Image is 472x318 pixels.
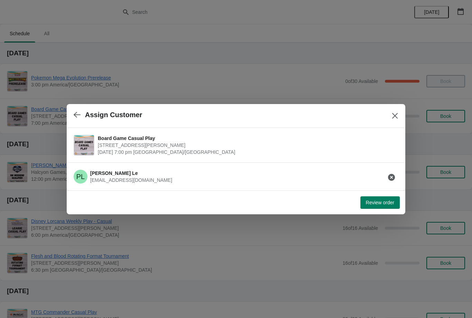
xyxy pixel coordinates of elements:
[98,135,395,142] span: Board Game Casual Play
[76,173,85,180] text: PL
[85,111,142,119] h2: Assign Customer
[366,200,394,205] span: Review order
[90,170,138,176] span: [PERSON_NAME] Le
[98,149,395,156] span: [DATE] 7:00 pm [GEOGRAPHIC_DATA]/[GEOGRAPHIC_DATA]
[90,177,172,183] span: [EMAIL_ADDRESS][DOMAIN_NAME]
[360,196,400,209] button: Review order
[389,110,401,122] button: Close
[98,142,395,149] span: [STREET_ADDRESS][PERSON_NAME]
[74,170,87,184] span: Phillip
[74,135,94,155] img: Board Game Casual Play | 2040 Louetta Rd Ste I Spring, TX 77388 | September 13 | 7:00 pm America/...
